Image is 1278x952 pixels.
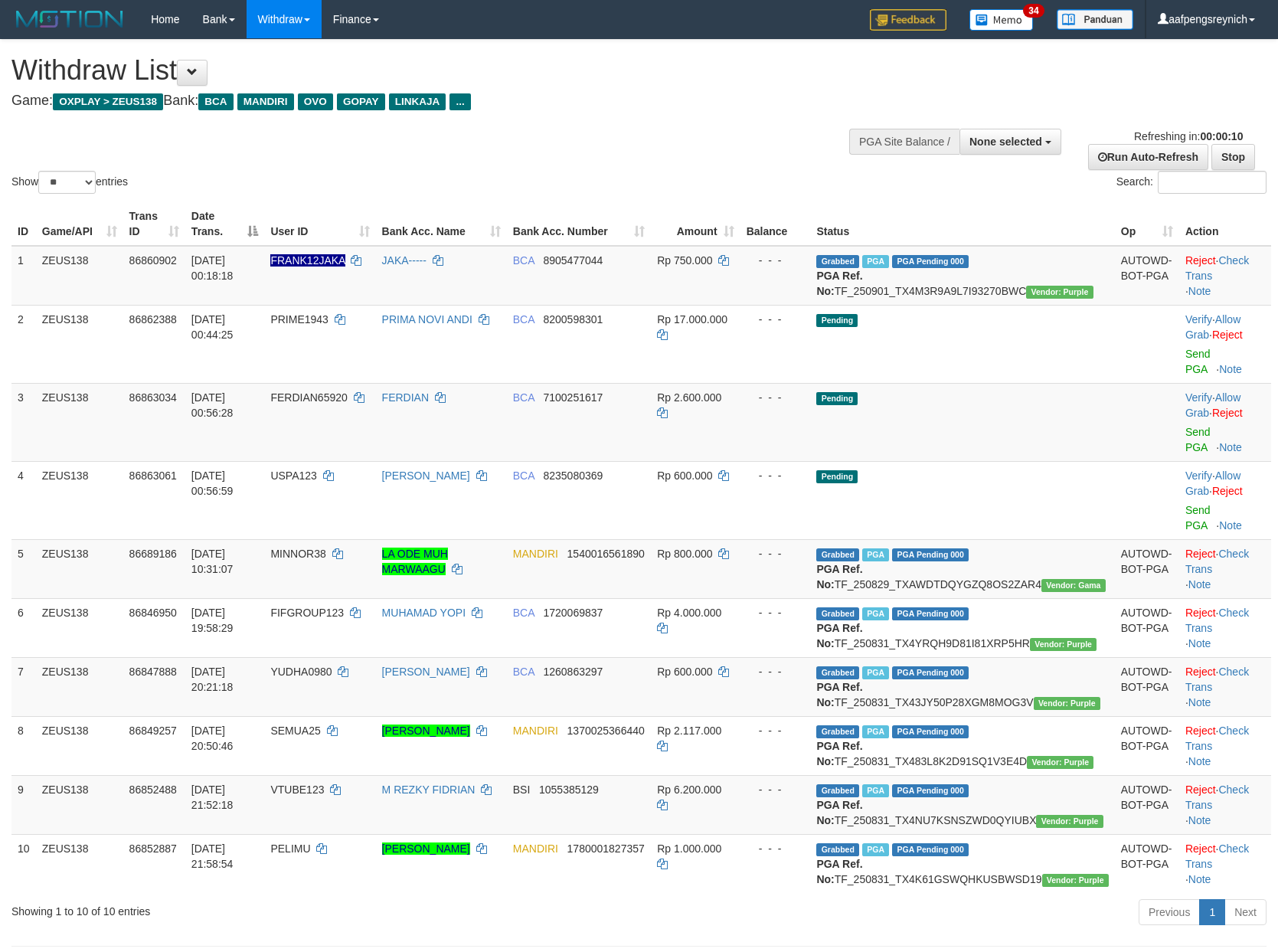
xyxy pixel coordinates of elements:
[810,834,1114,893] td: TF_250831_TX4K61GSWQHKUSBWSD19
[1212,329,1243,341] a: Reject
[657,784,721,796] span: Rp 6.200.000
[1030,638,1097,651] span: Vendor URL: https://trx4.1velocity.biz
[1041,579,1106,592] span: Vendor URL: https://trx31.1velocity.biz
[270,313,328,326] span: PRIME1943
[191,842,234,870] span: [DATE] 21:58:54
[1211,144,1255,170] a: Stop
[1179,202,1271,246] th: Action
[539,784,599,796] span: Copy 1055385129 to clipboard
[1115,246,1179,306] td: AUTOWD-BOT-PGA
[747,664,805,679] div: - - -
[651,202,740,246] th: Amount: activate to sort column ascending
[862,784,889,797] span: Marked by aafsolysreylen
[270,666,332,678] span: YUDHA0980
[129,469,177,482] span: 86863061
[1185,725,1249,752] a: Check Trans
[816,563,862,591] b: PGA Ref. No:
[657,391,721,404] span: Rp 2.600.000
[816,799,862,826] b: PGA Ref. No:
[129,548,177,560] span: 86689186
[123,202,185,246] th: Trans ID: activate to sort column ascending
[543,607,603,619] span: Copy 1720069837 to clipboard
[513,666,534,678] span: BCA
[513,313,534,326] span: BCA
[1185,842,1216,855] a: Reject
[36,657,123,716] td: ZEUS138
[1179,716,1271,775] td: · ·
[816,858,862,885] b: PGA Ref. No:
[747,605,805,620] div: - - -
[382,666,470,678] a: [PERSON_NAME]
[1185,666,1249,693] a: Check Trans
[382,391,429,404] a: FERDIAN
[11,834,36,893] td: 10
[1212,407,1243,419] a: Reject
[1185,254,1249,282] a: Check Trans
[513,784,531,796] span: BSI
[337,93,385,110] span: GOPAY
[507,202,651,246] th: Bank Acc. Number: activate to sort column ascending
[1212,485,1243,497] a: Reject
[53,93,163,110] span: OXPLAY > ZEUS138
[1088,144,1208,170] a: Run Auto-Refresh
[1185,548,1216,560] a: Reject
[1179,305,1271,383] td: · ·
[1188,873,1211,885] a: Note
[1188,285,1211,297] a: Note
[1115,716,1179,775] td: AUTOWD-BOT-PGA
[36,775,123,834] td: ZEUS138
[513,254,534,267] span: BCA
[657,313,727,326] span: Rp 17.000.000
[382,842,470,855] a: [PERSON_NAME]
[1185,313,1240,341] a: Allow Grab
[129,784,177,796] span: 86852488
[11,461,36,539] td: 4
[11,716,36,775] td: 8
[11,93,837,109] h4: Game: Bank:
[816,622,862,649] b: PGA Ref. No:
[1158,171,1267,194] input: Search:
[1179,461,1271,539] td: · ·
[816,681,862,708] b: PGA Ref. No:
[1115,834,1179,893] td: AUTOWD-BOT-PGA
[270,254,345,267] span: Nama rekening ada tanda titik/strip, harap diedit
[747,782,805,797] div: - - -
[1219,441,1242,453] a: Note
[1134,130,1243,142] span: Refreshing in:
[1034,697,1100,710] span: Vendor URL: https://trx4.1velocity.biz
[191,254,234,282] span: [DATE] 00:18:18
[129,313,177,326] span: 86862388
[1027,756,1093,769] span: Vendor URL: https://trx4.1velocity.biz
[382,725,470,737] a: [PERSON_NAME]
[1179,539,1271,598] td: · ·
[36,461,123,539] td: ZEUS138
[36,246,123,306] td: ZEUS138
[816,740,862,767] b: PGA Ref. No:
[810,775,1114,834] td: TF_250831_TX4NU7KSNSZWD0QYIUBX
[1185,426,1211,453] a: Send PGA
[810,539,1114,598] td: TF_250829_TXAWDTDQYGZQ8OS2ZAR4
[382,548,448,575] a: LA ODE MUH MARWAAGU
[191,725,234,752] span: [DATE] 20:50:46
[1179,834,1271,893] td: · ·
[191,607,234,634] span: [DATE] 19:58:29
[11,657,36,716] td: 7
[1188,578,1211,591] a: Note
[1026,286,1093,299] span: Vendor URL: https://trx4.1velocity.biz
[816,784,859,797] span: Grabbed
[816,843,859,856] span: Grabbed
[129,666,177,678] span: 86847888
[382,313,472,326] a: PRIMA NOVI ANDI
[1179,598,1271,657] td: · ·
[185,202,265,246] th: Date Trans.: activate to sort column descending
[567,548,645,560] span: Copy 1540016561890 to clipboard
[270,548,325,560] span: MINNOR38
[129,391,177,404] span: 86863034
[816,270,862,297] b: PGA Ref. No:
[747,468,805,483] div: - - -
[191,666,234,693] span: [DATE] 20:21:18
[543,254,603,267] span: Copy 8905477044 to clipboard
[816,607,859,620] span: Grabbed
[1185,391,1240,419] span: ·
[36,305,123,383] td: ZEUS138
